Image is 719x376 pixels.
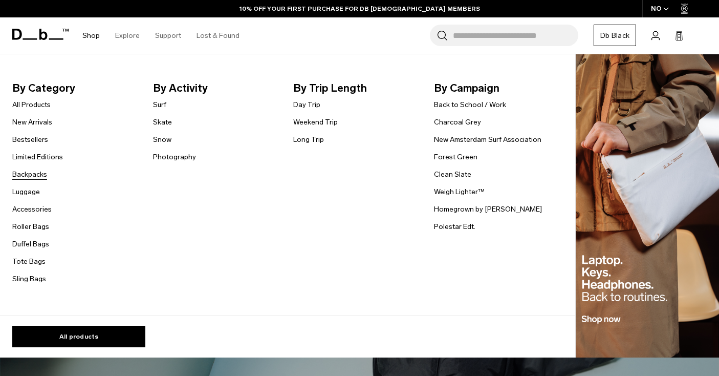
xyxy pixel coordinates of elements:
a: Day Trip [293,99,320,110]
a: Db Black [594,25,636,46]
a: Long Trip [293,134,324,145]
a: Backpacks [12,169,47,180]
a: Back to School / Work [434,99,506,110]
a: Support [155,17,181,54]
a: Snow [153,134,171,145]
a: Shop [82,17,100,54]
a: All products [12,326,145,347]
a: Weekend Trip [293,117,338,128]
a: New Amsterdam Surf Association [434,134,541,145]
a: Surf [153,99,166,110]
a: Roller Bags [12,221,49,232]
a: Explore [115,17,140,54]
a: Duffel Bags [12,239,49,249]
a: Polestar Edt. [434,221,475,232]
a: Bestsellers [12,134,48,145]
nav: Main Navigation [75,17,247,54]
a: Clean Slate [434,169,471,180]
span: By Trip Length [293,80,418,96]
a: Tote Bags [12,256,46,267]
a: Forest Green [434,152,477,162]
a: Weigh Lighter™ [434,186,485,197]
a: Lost & Found [197,17,239,54]
span: By Category [12,80,137,96]
a: Skate [153,117,172,128]
span: By Activity [153,80,277,96]
a: Sling Bags [12,274,46,284]
a: All Products [12,99,51,110]
a: Accessories [12,204,52,215]
a: 10% OFF YOUR FIRST PURCHASE FOR DB [DEMOGRAPHIC_DATA] MEMBERS [239,4,480,13]
img: Db [576,54,719,358]
a: Limited Editions [12,152,63,162]
a: Homegrown by [PERSON_NAME] [434,204,542,215]
a: New Arrivals [12,117,52,128]
span: By Campaign [434,80,558,96]
a: Charcoal Grey [434,117,481,128]
a: Luggage [12,186,40,197]
a: Photography [153,152,196,162]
